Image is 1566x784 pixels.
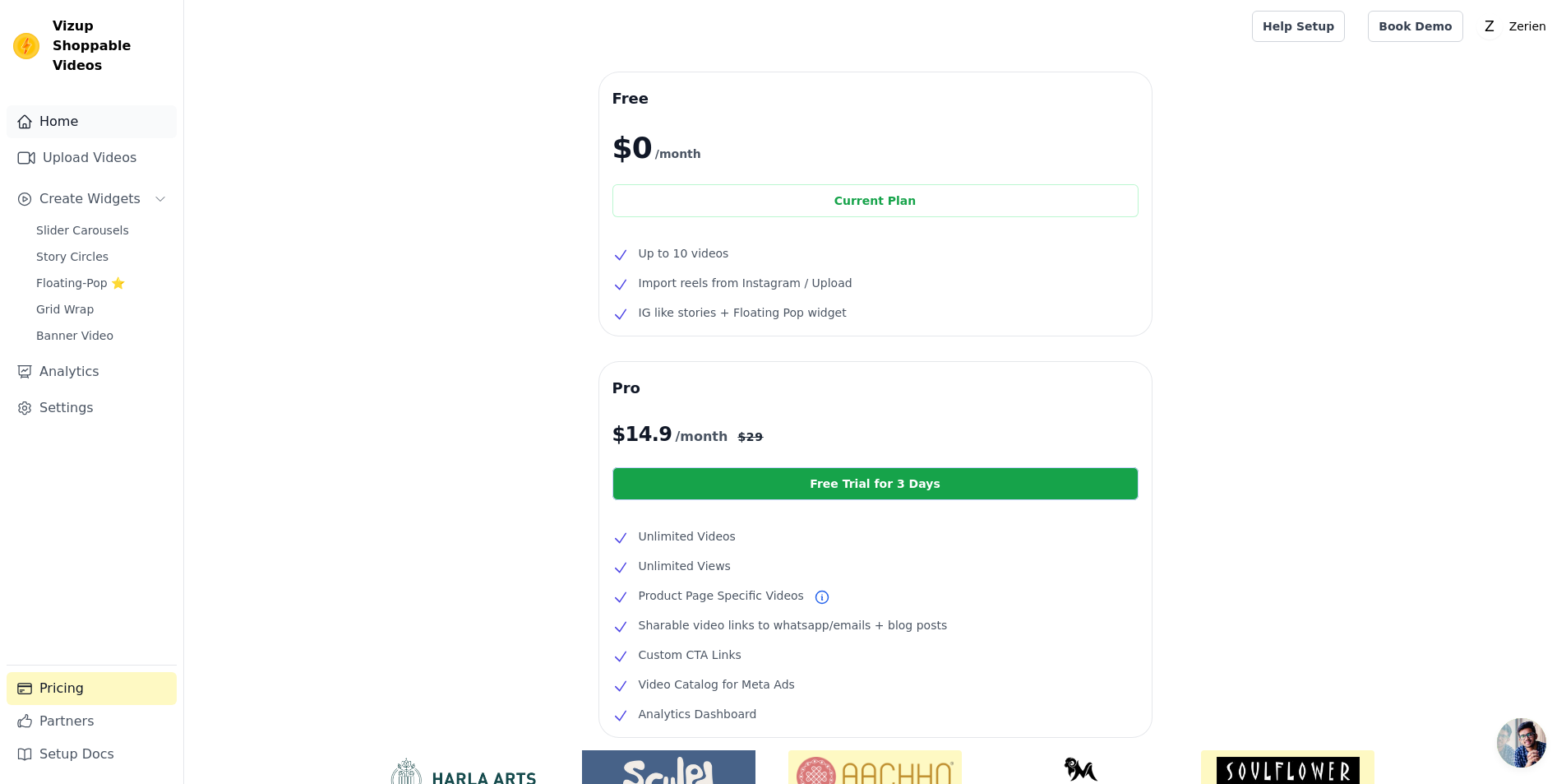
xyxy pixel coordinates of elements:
[26,324,177,347] a: Banner Video
[1252,11,1345,42] a: Help Setup
[612,421,672,448] span: $ 14.9
[26,271,177,295] a: Floating-Pop ⭐
[7,738,177,771] a: Setup Docs
[7,141,177,174] a: Upload Videos
[639,704,757,724] span: Analytics Dashboard
[612,86,1139,112] h3: Free
[737,429,763,445] span: $ 29
[612,184,1139,217] div: Current Plan
[36,327,113,344] span: Banner Video
[612,132,652,165] span: $0
[639,556,731,576] span: Unlimited Views
[1476,12,1553,41] button: Z Zerien
[639,586,804,605] span: Product Page Specific Videos
[639,615,948,635] span: Sharable video links to whatsapp/emails + blog posts
[36,248,109,265] span: Story Circles
[639,244,729,263] span: Up to 10 videos
[612,467,1139,500] a: Free Trial for 3 Days
[1368,11,1462,42] a: Book Demo
[53,16,170,76] span: Vizup Shoppable Videos
[7,392,177,424] a: Settings
[7,105,177,138] a: Home
[639,527,736,546] span: Unlimited Videos
[39,189,141,209] span: Create Widgets
[612,645,1139,665] li: Custom CTA Links
[612,675,1139,694] li: Video Catalog for Meta Ads
[1485,18,1494,35] text: Z
[36,222,129,239] span: Slider Carousels
[13,33,39,59] img: Vizup
[639,303,847,322] span: IG like stories + Floating Pop widget
[1497,718,1546,768] div: Bate-papo aberto
[1503,12,1553,41] p: Zerien
[7,672,177,705] a: Pricing
[655,144,701,164] span: /month
[26,219,177,242] a: Slider Carousels
[26,245,177,268] a: Story Circles
[36,301,94,318] span: Grid Wrap
[36,275,125,291] span: Floating-Pop ⭐
[26,298,177,321] a: Grid Wrap
[675,427,728,447] span: /month
[7,355,177,388] a: Analytics
[639,273,852,293] span: Import reels from Instagram / Upload
[7,705,177,738] a: Partners
[612,375,1139,401] h3: Pro
[7,183,177,216] button: Create Widgets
